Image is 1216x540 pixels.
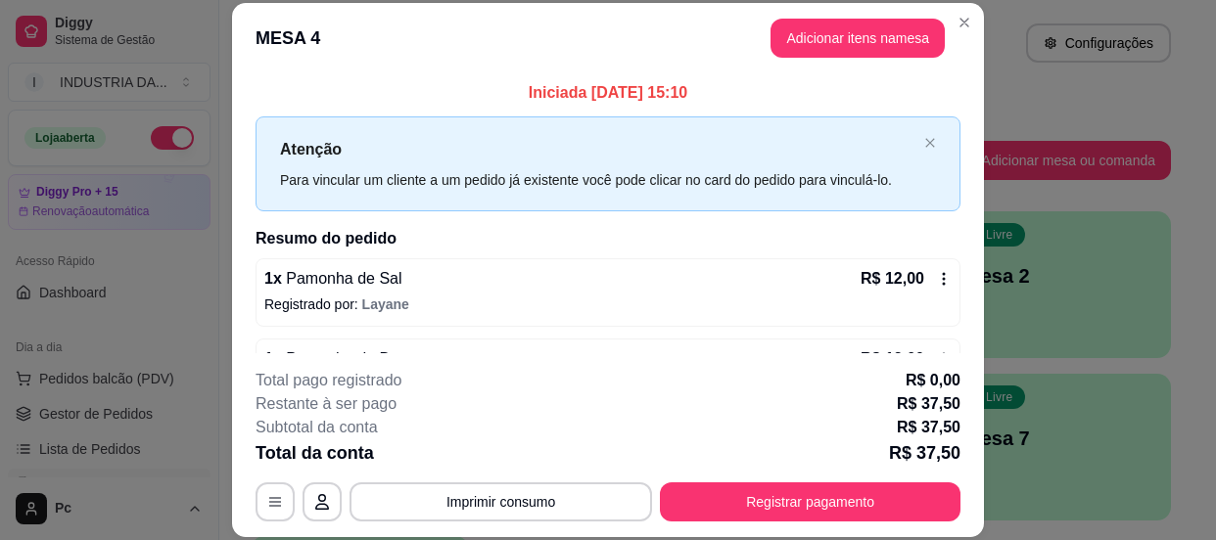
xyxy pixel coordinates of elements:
div: Para vincular um cliente a um pedido já existente você pode clicar no card do pedido para vinculá... [280,169,916,191]
p: Registrado por: [264,294,952,314]
button: Close [949,7,980,38]
span: Pamonha de Sal [282,270,402,287]
p: Total da conta [256,439,374,467]
button: Adicionar itens namesa [771,19,945,58]
p: Restante à ser pago [256,392,397,416]
span: Layane [362,296,409,312]
p: R$ 12,00 [861,267,924,291]
p: Total pago registrado [256,369,401,392]
p: R$ 0,00 [906,369,960,392]
p: Iniciada [DATE] 15:10 [256,81,960,105]
p: R$ 12,00 [861,347,924,371]
p: R$ 37,50 [889,439,960,467]
p: Atenção [280,137,916,161]
span: close [924,137,936,149]
span: Pamonha de Doce [282,350,416,367]
p: 1 x [264,267,402,291]
p: R$ 37,50 [897,416,960,439]
h2: Resumo do pedido [256,227,960,250]
p: Subtotal da conta [256,416,378,439]
p: R$ 37,50 [897,392,960,416]
p: 1 x [264,347,416,371]
button: close [924,137,936,150]
button: Registrar pagamento [660,482,960,521]
header: MESA 4 [232,3,984,73]
button: Imprimir consumo [350,482,652,521]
